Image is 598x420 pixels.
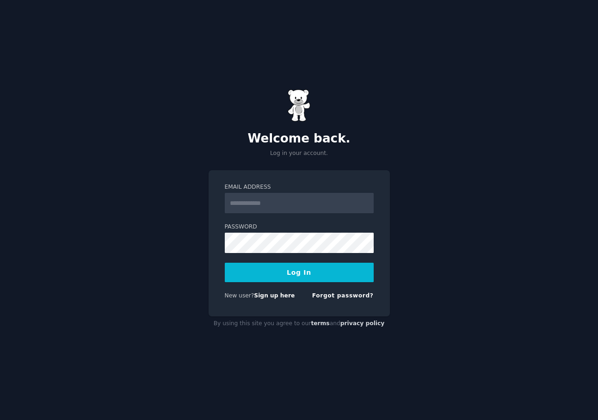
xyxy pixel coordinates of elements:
a: Sign up here [254,292,295,299]
label: Password [225,223,374,231]
button: Log In [225,263,374,282]
a: Forgot password? [312,292,374,299]
div: By using this site you agree to our and [209,316,390,331]
img: Gummy Bear [288,89,311,122]
h2: Welcome back. [209,131,390,146]
a: privacy policy [340,320,385,327]
p: Log in your account. [209,149,390,158]
label: Email Address [225,183,374,191]
a: terms [311,320,329,327]
span: New user? [225,292,254,299]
